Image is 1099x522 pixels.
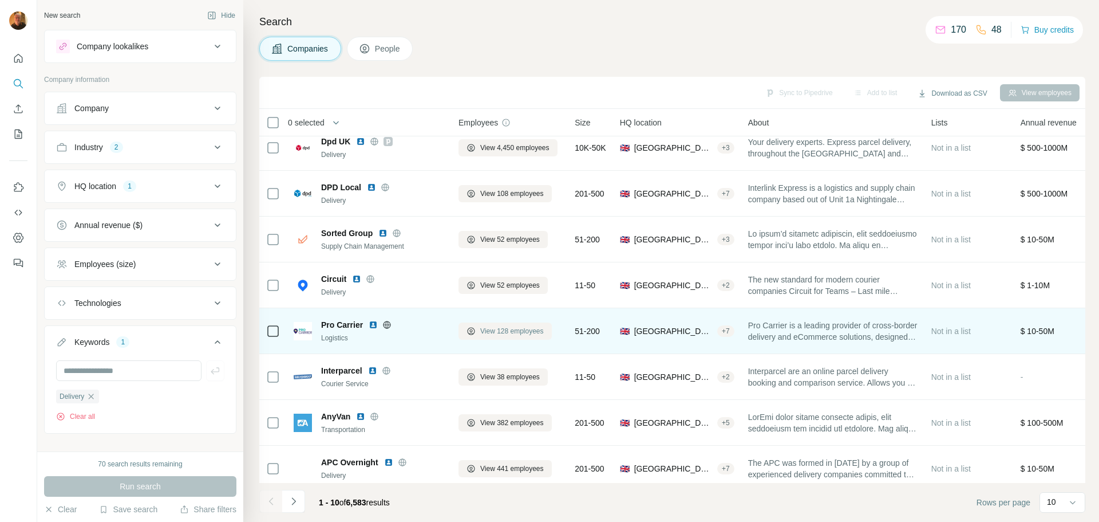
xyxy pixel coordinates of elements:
div: Delivery [321,195,445,206]
span: 201-500 [575,463,604,474]
span: HQ location [620,117,662,128]
span: Circuit [321,273,346,285]
button: View 382 employees [458,414,552,431]
img: LinkedIn logo [368,366,377,375]
span: Not in a list [931,189,971,198]
div: Industry [74,142,103,153]
button: View 128 employees [458,323,552,340]
span: Lo ipsum’d sitametc adipiscin, elit seddoeiusmo tempor inci’u labo etdolo. Ma aliqu en adminimven... [748,228,918,251]
button: Company lookalikes [45,33,236,60]
span: 🇬🇧 [620,417,630,429]
img: LinkedIn logo [378,229,388,238]
span: View 52 employees [480,234,540,245]
span: 0 selected [288,117,325,128]
button: View 4,450 employees [458,139,558,156]
span: 🇬🇧 [620,371,630,383]
span: APC Overnight [321,457,378,468]
span: [GEOGRAPHIC_DATA], [GEOGRAPHIC_DATA]|[GEOGRAPHIC_DATA] ([GEOGRAPHIC_DATA])|[GEOGRAPHIC_DATA] [634,188,713,199]
span: of [339,498,346,507]
span: $ 500-1000M [1021,143,1068,152]
span: $ 100-500M [1021,418,1064,427]
button: Clear all [56,411,95,422]
button: Enrich CSV [9,99,27,119]
span: 51-200 [575,234,600,245]
span: Annual revenue [1021,117,1077,128]
button: View 52 employees [458,277,548,294]
span: The APC was formed in [DATE] by a group of experienced delivery companies committed to providing ... [748,457,918,480]
span: People [375,43,401,54]
span: 6,583 [346,498,366,507]
img: LinkedIn logo [384,458,393,467]
button: Industry2 [45,134,236,161]
button: Annual revenue ($) [45,211,236,239]
span: results [319,498,390,507]
div: Logistics [321,333,445,343]
img: Logo of AnyVan [294,414,312,432]
div: Courier Service [321,379,445,389]
div: Annual revenue ($) [74,219,143,231]
span: Lists [931,117,948,128]
img: Logo of Sorted Group [294,230,312,249]
div: Delivery [321,150,445,160]
img: Logo of APC Overnight [294,460,312,478]
span: $ 1-10M [1021,281,1050,290]
button: Save search [99,504,157,515]
span: Not in a list [931,418,971,427]
span: [GEOGRAPHIC_DATA], [GEOGRAPHIC_DATA] [634,234,713,245]
div: + 2 [717,372,734,382]
img: LinkedIn logo [356,412,365,421]
span: 🇬🇧 [620,325,630,337]
img: Logo of Pro Carrier [294,322,312,340]
button: Dashboard [9,227,27,248]
span: View 128 employees [480,326,544,336]
div: + 3 [717,143,734,153]
button: My lists [9,124,27,144]
span: Pro Carrier [321,319,363,331]
img: Logo of Interparcel [294,374,312,379]
span: DPD Local [321,182,361,193]
p: Company information [44,74,236,85]
span: Not in a list [931,464,971,473]
div: Keywords [74,336,109,348]
span: Not in a list [931,235,971,244]
button: Quick start [9,48,27,69]
span: The new standard for modern courier companies Circuit for Teams – Last mile management made easy ... [748,274,918,297]
span: 201-500 [575,417,604,429]
div: Technologies [74,297,121,309]
div: HQ location [74,180,116,192]
button: Use Surfe API [9,202,27,223]
div: + 7 [717,464,734,474]
span: 11-50 [575,371,595,383]
span: 10K-50K [575,142,606,154]
span: View 4,450 employees [480,143,549,153]
span: [GEOGRAPHIC_DATA], [GEOGRAPHIC_DATA], [GEOGRAPHIC_DATA] [634,463,713,474]
span: 🇬🇧 [620,234,630,245]
img: Logo of DPD Local [294,185,312,203]
img: Avatar [9,11,27,30]
button: Hide [199,7,243,24]
span: Not in a list [931,327,971,336]
img: LinkedIn logo [369,320,378,329]
button: View 52 employees [458,231,548,248]
button: View 441 employees [458,460,552,477]
div: + 7 [717,326,734,336]
div: + 7 [717,189,734,199]
button: Search [9,73,27,94]
span: View 108 employees [480,189,544,199]
span: 51-200 [575,325,600,337]
button: Clear [44,504,77,515]
div: + 5 [717,418,734,428]
button: View 108 employees [458,185,552,202]
div: Employees (size) [74,258,136,270]
span: $ 10-50M [1021,327,1054,336]
button: View 38 employees [458,368,548,386]
img: LinkedIn logo [367,183,376,192]
button: Feedback [9,253,27,273]
span: [GEOGRAPHIC_DATA], [GEOGRAPHIC_DATA], [GEOGRAPHIC_DATA] [634,371,713,383]
span: 1 - 10 [319,498,339,507]
button: Use Surfe on LinkedIn [9,177,27,198]
div: 1 [123,181,136,191]
span: Employees [458,117,498,128]
span: [GEOGRAPHIC_DATA], [GEOGRAPHIC_DATA], [GEOGRAPHIC_DATA] [634,142,713,154]
div: 70 search results remaining [98,459,182,469]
